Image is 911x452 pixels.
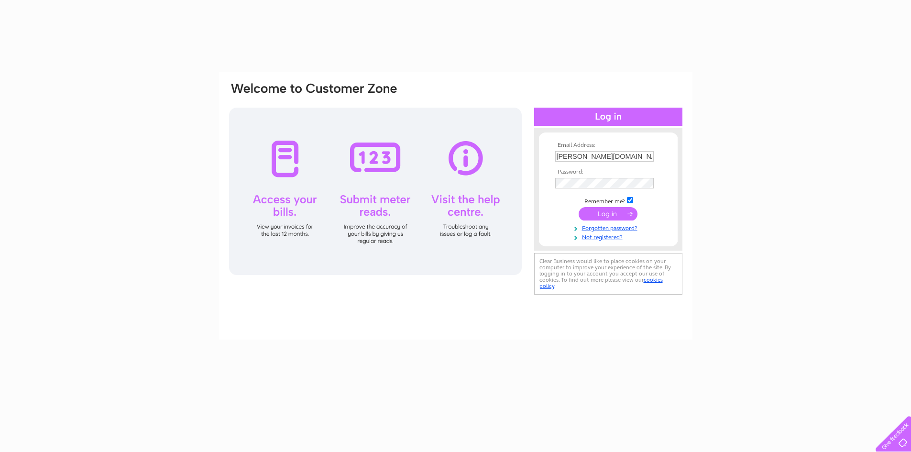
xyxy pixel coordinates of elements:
th: Email Address: [553,142,664,149]
input: Submit [579,207,637,220]
a: Not registered? [555,232,664,241]
div: Clear Business would like to place cookies on your computer to improve your experience of the sit... [534,253,682,295]
td: Remember me? [553,196,664,205]
th: Password: [553,169,664,176]
a: Forgotten password? [555,223,664,232]
a: cookies policy [539,276,663,289]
